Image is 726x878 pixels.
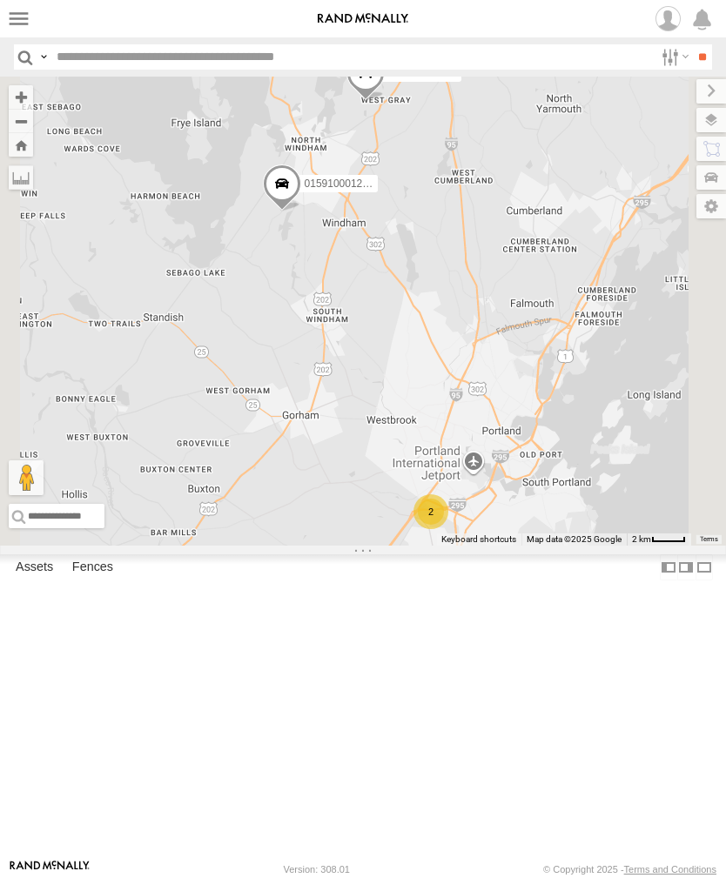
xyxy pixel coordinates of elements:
span: Map data ©2025 Google [527,534,622,544]
span: 015910001235384 [305,178,392,190]
button: Keyboard shortcuts [441,533,516,546]
label: Dock Summary Table to the Right [677,554,695,580]
button: Drag Pegman onto the map to open Street View [9,460,44,495]
button: Zoom in [9,85,33,109]
label: Map Settings [696,194,726,218]
a: Terms (opens in new tab) [700,536,718,543]
button: Zoom out [9,109,33,133]
label: Dock Summary Table to the Left [660,554,677,580]
a: Visit our Website [10,861,90,878]
div: 2 [413,494,448,529]
button: Zoom Home [9,133,33,157]
label: Search Filter Options [655,44,692,70]
label: Measure [9,165,33,190]
label: Assets [7,555,62,580]
div: Version: 308.01 [284,864,350,875]
label: Fences [64,555,122,580]
div: © Copyright 2025 - [543,864,716,875]
button: Map Scale: 2 km per 36 pixels [627,533,691,546]
span: 2 km [632,534,651,544]
label: Search Query [37,44,50,70]
label: Hide Summary Table [696,554,713,580]
a: Terms and Conditions [624,864,716,875]
img: rand-logo.svg [318,13,408,25]
span: 015910001226144 [388,67,475,79]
